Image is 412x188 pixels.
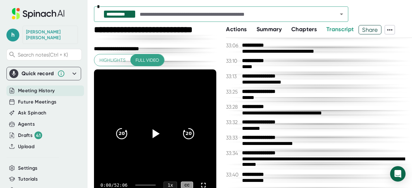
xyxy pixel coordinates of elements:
span: Actions [226,26,247,33]
span: Transcript [326,26,354,33]
span: Search notes (Ctrl + K) [18,52,68,58]
span: 33:06 [226,42,240,49]
div: 0:00 / 52:06 [100,183,127,188]
button: Full video [130,54,164,66]
button: Upload [18,143,34,150]
span: 33:34 [226,150,240,156]
span: 33:28 [226,104,240,110]
button: Drafts 41 [18,131,42,139]
span: 33:25 [226,89,240,95]
button: Settings [18,165,38,172]
div: Quick record [22,70,54,77]
button: Summary [257,25,282,34]
button: Ask Spinach [18,109,47,117]
span: 33:13 [226,73,240,79]
button: Tutorials [18,175,38,183]
div: Quick record [9,67,78,80]
button: Actions [226,25,247,34]
span: Summary [257,26,282,33]
span: 33:10 [226,58,240,64]
button: Open [337,10,346,19]
div: Open Intercom Messenger [390,166,406,182]
button: Transcript [326,25,354,34]
button: Meeting History [18,87,55,94]
button: Highlights [94,54,131,66]
span: 33:32 [226,119,240,125]
div: 41 [34,131,42,139]
button: Future Meetings [18,98,56,106]
div: Drafts [18,131,42,139]
span: Chapters [291,26,317,33]
span: Highlights [99,56,126,64]
button: Share [359,25,381,34]
span: 33:33 [226,135,240,141]
span: 33:40 [226,172,240,178]
span: Share [359,24,381,35]
div: Helen Hanna [26,29,74,40]
span: Full video [136,56,159,64]
span: h [6,29,19,41]
button: Agents [18,121,35,128]
button: Chapters [291,25,317,34]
